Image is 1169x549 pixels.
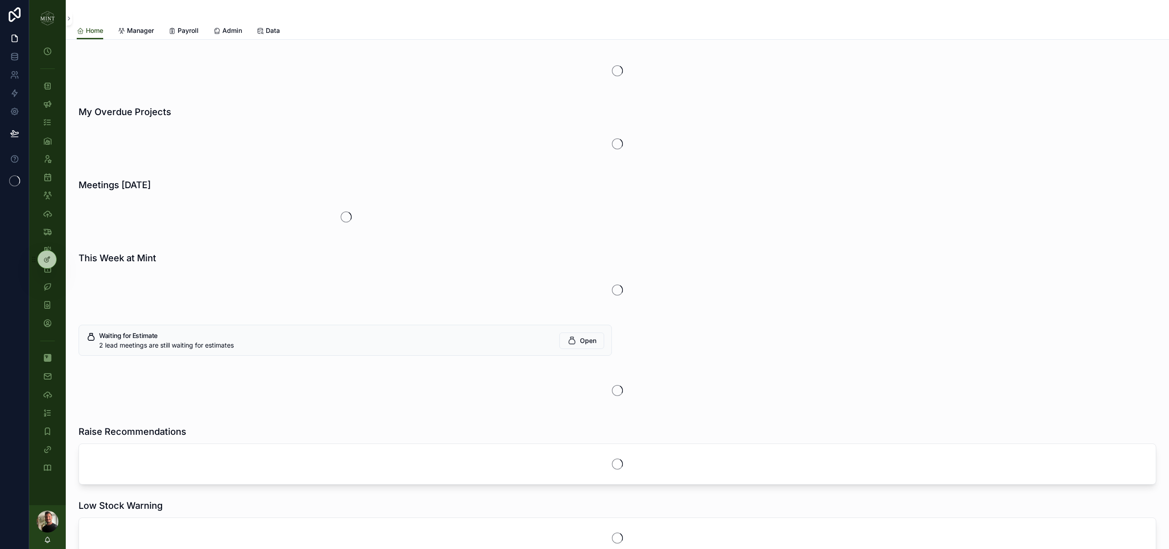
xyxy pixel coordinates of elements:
span: Admin [222,26,242,35]
span: Data [266,26,280,35]
div: 2 lead meetings are still waiting for estimates [99,341,552,350]
span: Open [580,336,596,345]
span: 2 lead meetings are still waiting for estimates [99,341,234,349]
div: scrollable content [29,37,66,488]
h1: Raise Recommendations [79,425,186,438]
a: Manager [118,22,154,41]
span: Home [86,26,103,35]
a: Home [77,22,103,40]
h5: Waiting for Estimate [99,333,552,339]
h1: Meetings [DATE] [79,179,151,191]
a: Admin [213,22,242,41]
a: Payroll [169,22,199,41]
img: App logo [40,11,55,26]
h1: Low Stock Warning [79,499,163,512]
button: Open [559,333,604,349]
h1: My Overdue Projects [79,106,171,118]
a: Data [257,22,280,41]
span: Payroll [178,26,199,35]
span: Manager [127,26,154,35]
h1: This Week at Mint [79,252,156,264]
